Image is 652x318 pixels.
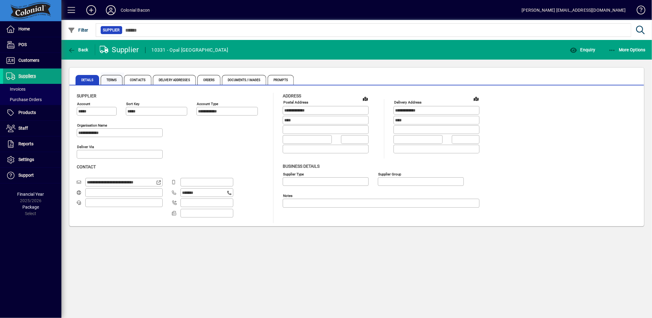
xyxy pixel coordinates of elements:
span: Purchase Orders [6,97,42,102]
span: Support [18,173,34,178]
button: Profile [101,5,121,16]
div: [PERSON_NAME] [EMAIL_ADDRESS][DOMAIN_NAME] [522,5,626,15]
a: View on map [360,94,370,104]
button: Back [66,44,90,55]
span: Terms [101,75,123,85]
mat-label: Supplier type [283,172,304,176]
a: Invoices [3,84,61,94]
mat-label: Account [77,102,90,106]
mat-label: Sort key [126,102,139,106]
a: Knowledge Base [632,1,644,21]
span: Address [283,93,301,98]
span: Customers [18,58,39,63]
span: Supplier [103,27,120,33]
a: Settings [3,152,61,167]
span: Financial Year [17,192,44,197]
span: Delivery Addresses [153,75,196,85]
button: More Options [607,44,647,55]
a: Staff [3,121,61,136]
mat-label: Notes [283,193,293,198]
span: Contacts [124,75,151,85]
span: Home [18,26,30,31]
span: Supplier [77,93,96,98]
div: Colonial Bacon [121,5,150,15]
a: Customers [3,53,61,68]
span: Suppliers [18,73,36,78]
app-page-header-button: Back [61,44,95,55]
span: Products [18,110,36,115]
span: Settings [18,157,34,162]
span: Details [76,75,99,85]
span: Prompts [268,75,294,85]
span: Reports [18,141,33,146]
span: More Options [608,47,646,52]
mat-label: Organisation name [77,123,107,128]
span: Enquiry [570,47,595,52]
span: Filter [68,28,88,33]
div: 10331 - Opal [GEOGRAPHIC_DATA] [152,45,228,55]
a: Products [3,105,61,120]
span: Business details [283,164,320,169]
div: Supplier [100,45,139,55]
span: Package [22,205,39,210]
a: Home [3,22,61,37]
span: Orders [197,75,221,85]
span: Contact [77,164,96,169]
a: Support [3,168,61,183]
button: Enquiry [568,44,597,55]
button: Add [81,5,101,16]
span: Back [68,47,88,52]
a: Purchase Orders [3,94,61,105]
a: View on map [471,94,481,104]
a: Reports [3,136,61,152]
span: Invoices [6,87,25,92]
a: POS [3,37,61,53]
mat-label: Account Type [197,102,218,106]
span: POS [18,42,27,47]
button: Filter [66,25,90,36]
mat-label: Supplier group [378,172,401,176]
span: Staff [18,126,28,131]
span: Documents / Images [222,75,266,85]
mat-label: Deliver via [77,145,94,149]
